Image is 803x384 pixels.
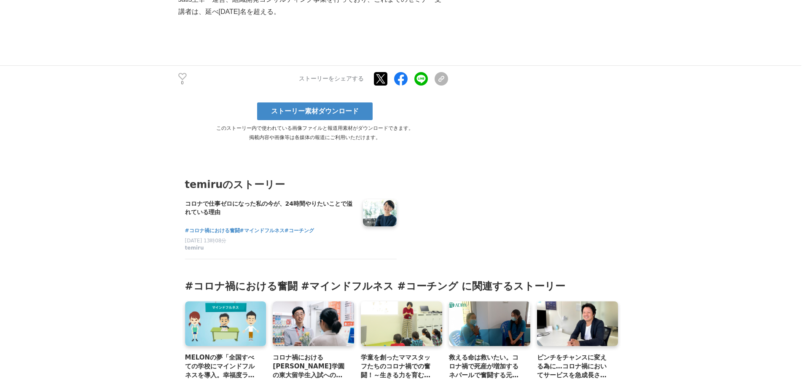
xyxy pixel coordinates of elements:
a: ストーリー素材ダウンロード [257,102,373,120]
a: #コロナ禍における奮闘 [185,227,240,235]
a: #マインドフルネス [240,227,285,235]
span: temiru [185,245,204,251]
p: このストーリー内で使われている画像ファイルと報道用素材がダウンロードできます。 掲載内容や画像等は各媒体の報道にご利用いただけます。 [178,124,451,142]
p: ストーリーをシェアする [299,75,364,83]
a: #コーチング [285,227,314,235]
a: コロナで仕事ゼロになった私の今が、24時間やりたいことで溢れている理由 [185,199,356,217]
a: 救える命は救いたい。コロナ禍で死産が増加するネパールで奮闘する元看護師・駐在員の想い [449,353,524,380]
span: [DATE] 13時08分 [185,238,227,244]
a: MELONの夢「全国すべての学校にマインドフルネスを導入。幸福度ランキングで世界1位」に向けて一歩前進。全国複数の小学校にてストレス低減効果を実証。 [185,353,260,380]
h3: #コロナ禍における奮闘 #マインドフルネス #コーチング に関連するストーリー [185,279,618,293]
h3: temiruのストーリー [185,177,618,193]
a: コロナ禍における[PERSON_NAME]学園の東大留学生入試への奮闘 [273,353,347,380]
p: 0 [178,81,187,85]
a: 学童を創ったママスタッフたちのコロナ禍での奮闘！～生きる力を育む探究型学童～ [361,353,435,380]
a: temiru [185,245,356,252]
a: ピンチをチャンスに変える為に…コロナ禍においてサービスを急成長させたセールス責任者の奮闘記 [537,353,612,380]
